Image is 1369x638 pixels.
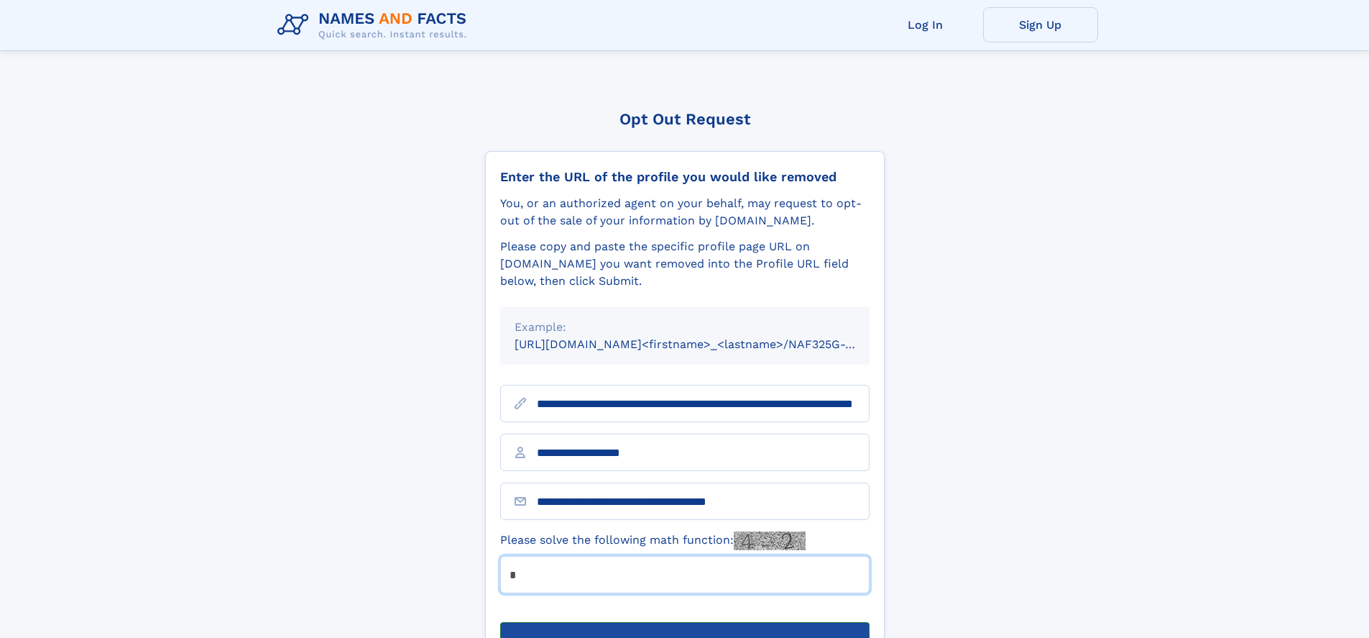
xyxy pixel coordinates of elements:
[515,319,855,336] div: Example:
[868,7,983,42] a: Log In
[485,110,885,128] div: Opt Out Request
[500,195,870,229] div: You, or an authorized agent on your behalf, may request to opt-out of the sale of your informatio...
[515,337,897,351] small: [URL][DOMAIN_NAME]<firstname>_<lastname>/NAF325G-xxxxxxxx
[500,238,870,290] div: Please copy and paste the specific profile page URL on [DOMAIN_NAME] you want removed into the Pr...
[272,6,479,45] img: Logo Names and Facts
[500,169,870,185] div: Enter the URL of the profile you would like removed
[500,532,806,550] label: Please solve the following math function:
[983,7,1098,42] a: Sign Up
